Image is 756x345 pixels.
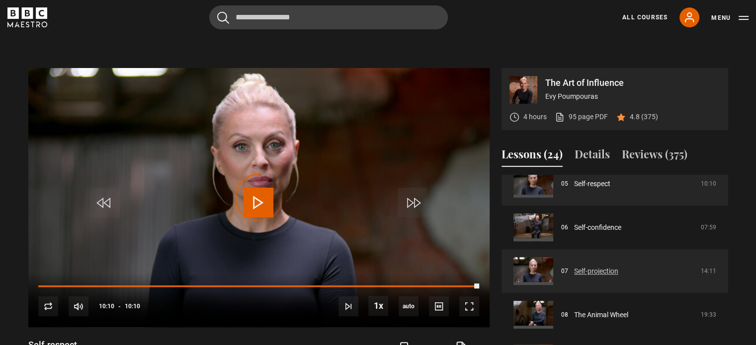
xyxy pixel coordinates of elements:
[217,11,229,24] button: Submit the search query
[630,112,658,122] p: 4.8 (375)
[545,91,720,102] p: Evy Poumpouras
[622,146,687,167] button: Reviews (375)
[574,266,618,276] a: Self-projection
[459,296,479,316] button: Fullscreen
[125,297,140,315] span: 10:10
[574,179,610,189] a: Self-respect
[622,13,668,22] a: All Courses
[399,296,419,316] span: auto
[574,222,621,233] a: Self-confidence
[28,68,490,327] video-js: Video Player
[429,296,449,316] button: Captions
[38,296,58,316] button: Replay
[555,112,608,122] a: 95 page PDF
[7,7,47,27] svg: BBC Maestro
[338,296,358,316] button: Next Lesson
[502,146,563,167] button: Lessons (24)
[575,146,610,167] button: Details
[99,297,114,315] span: 10:10
[523,112,547,122] p: 4 hours
[38,285,479,287] div: Progress Bar
[574,310,628,320] a: The Animal Wheel
[368,296,388,316] button: Playback Rate
[545,78,720,87] p: The Art of Influence
[118,303,121,310] span: -
[209,5,448,29] input: Search
[69,296,88,316] button: Mute
[399,296,419,316] div: Current quality: 720p
[711,13,749,23] button: Toggle navigation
